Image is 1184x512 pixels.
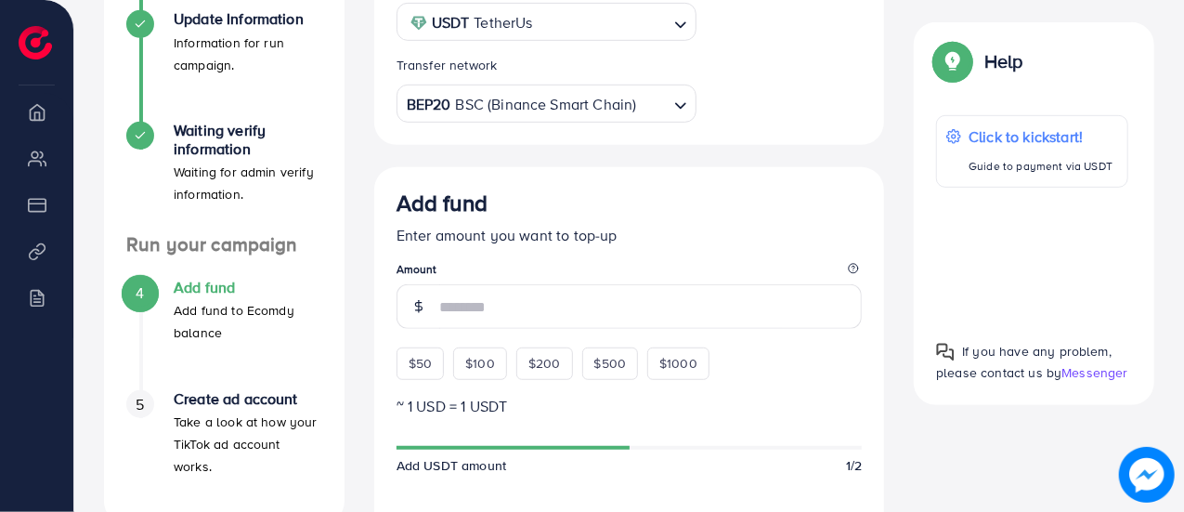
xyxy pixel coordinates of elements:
[936,342,1112,382] span: If you have any problem, please contact us by
[1061,363,1127,382] span: Messenger
[465,354,495,373] span: $100
[104,233,345,256] h4: Run your campaign
[474,9,532,36] span: TetherUs
[969,125,1112,148] p: Click to kickstart!
[397,56,498,74] label: Transfer network
[397,3,697,41] div: Search for option
[104,10,345,122] li: Update Information
[539,8,668,37] input: Search for option
[397,261,863,284] legend: Amount
[528,354,561,373] span: $200
[174,32,322,76] p: Information for run campaign.
[639,89,668,118] input: Search for option
[846,456,862,475] span: 1/2
[397,85,697,123] div: Search for option
[136,282,144,304] span: 4
[594,354,627,373] span: $500
[104,390,345,502] li: Create ad account
[969,155,1112,177] p: Guide to payment via USDT
[432,9,470,36] strong: USDT
[174,299,322,344] p: Add fund to Ecomdy balance
[456,91,637,118] span: BSC (Binance Smart Chain)
[397,456,506,475] span: Add USDT amount
[174,411,322,478] p: Take a look at how your TikTok ad account works.
[136,394,144,415] span: 5
[659,354,697,373] span: $1000
[174,161,322,205] p: Waiting for admin verify information.
[104,122,345,233] li: Waiting verify information
[984,50,1023,72] p: Help
[104,279,345,390] li: Add fund
[407,91,451,118] strong: BEP20
[410,15,427,32] img: coin
[409,354,432,373] span: $50
[936,343,955,361] img: Popup guide
[936,45,969,78] img: Popup guide
[174,10,322,28] h4: Update Information
[19,26,52,59] img: logo
[174,279,322,296] h4: Add fund
[397,224,863,246] p: Enter amount you want to top-up
[397,190,488,217] h3: Add fund
[1119,447,1175,503] img: image
[397,395,863,417] p: ~ 1 USD = 1 USDT
[174,390,322,408] h4: Create ad account
[174,122,322,157] h4: Waiting verify information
